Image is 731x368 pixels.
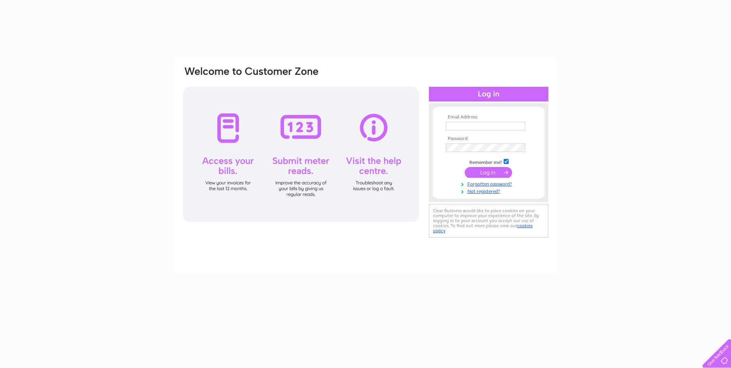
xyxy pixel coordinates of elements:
[444,115,533,120] th: Email Address:
[444,136,533,142] th: Password:
[446,180,533,187] a: Forgotten password?
[465,167,512,178] input: Submit
[444,158,533,165] td: Remember me?
[433,223,533,233] a: cookies policy
[429,204,548,238] div: Clear Business would like to place cookies on your computer to improve your experience of the sit...
[446,187,533,194] a: Not registered?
